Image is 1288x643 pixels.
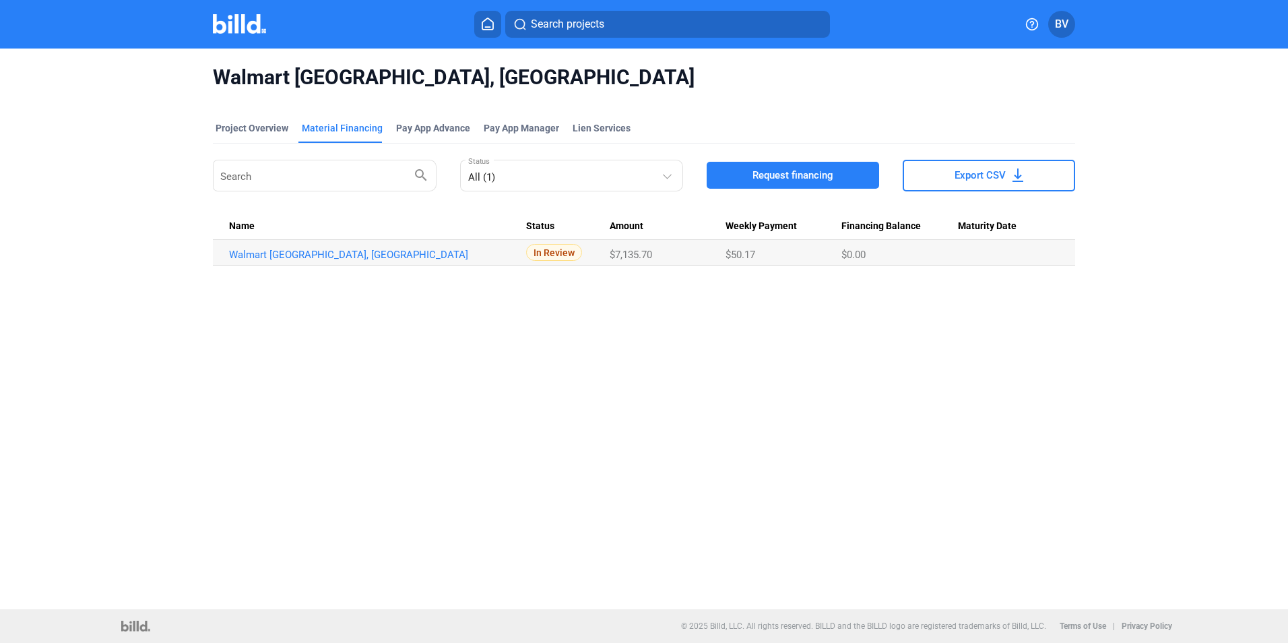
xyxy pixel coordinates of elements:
p: | [1113,621,1115,631]
span: Amount [610,220,643,233]
mat-icon: search [413,166,429,183]
span: Name [229,220,255,233]
span: In Review [526,244,582,261]
img: logo [121,621,150,632]
div: Material Financing [302,121,383,135]
p: © 2025 Billd, LLC. All rights reserved. BILLD and the BILLD logo are registered trademarks of Bil... [681,621,1046,631]
span: Pay App Manager [484,121,559,135]
span: BV [1055,16,1068,32]
span: Search projects [531,16,604,32]
span: Maturity Date [958,220,1017,233]
b: Terms of Use [1060,621,1106,631]
img: Billd Company Logo [213,14,266,34]
span: Weekly Payment [726,220,797,233]
b: Privacy Policy [1122,621,1172,631]
span: $50.17 [726,249,755,261]
span: Status [526,220,554,233]
span: Request financing [752,169,833,182]
span: $7,135.70 [610,249,652,261]
div: Pay App Advance [396,121,470,135]
span: Financing Balance [841,220,921,233]
span: Walmart [GEOGRAPHIC_DATA], [GEOGRAPHIC_DATA] [213,65,1075,90]
a: Walmart [GEOGRAPHIC_DATA], [GEOGRAPHIC_DATA] [229,249,526,261]
div: Project Overview [216,121,288,135]
span: Export CSV [955,169,1006,182]
span: $0.00 [841,249,866,261]
mat-select-trigger: All (1) [468,171,495,183]
div: Lien Services [573,121,631,135]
